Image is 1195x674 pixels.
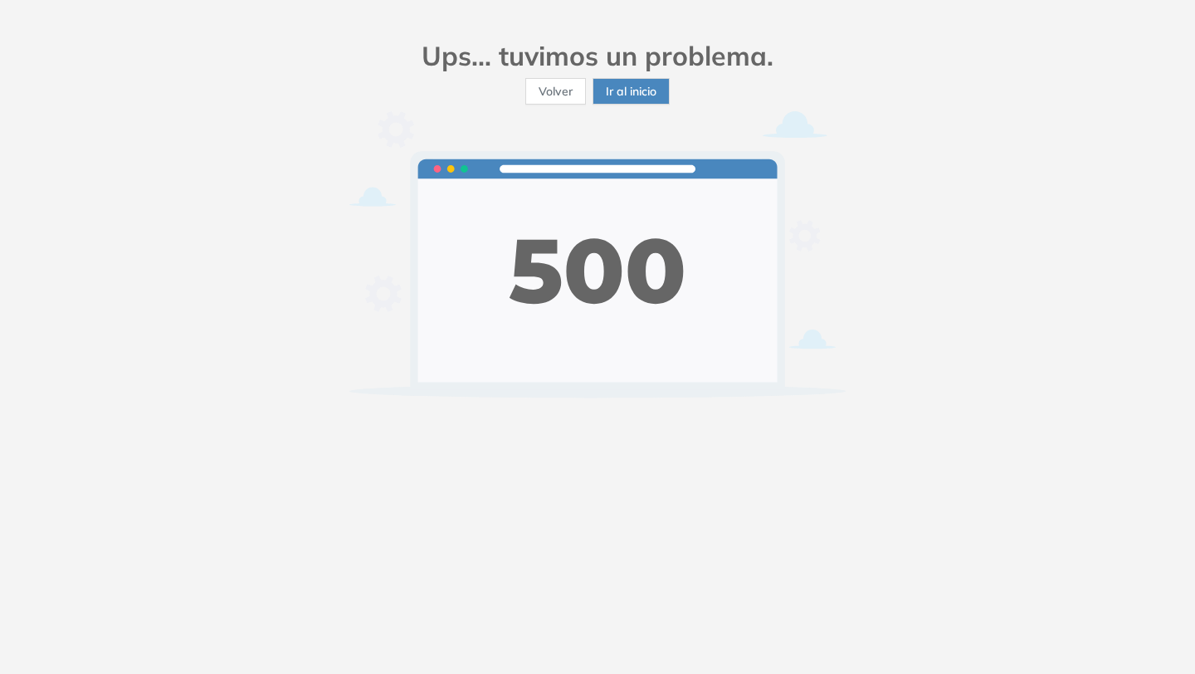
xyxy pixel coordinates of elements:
[539,82,573,100] span: Volver
[349,111,846,398] img: error
[525,78,586,105] button: Volver
[606,82,656,100] span: Ir al inicio
[349,40,846,71] h2: Ups... tuvimos un problema.
[593,78,670,105] button: Ir al inicio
